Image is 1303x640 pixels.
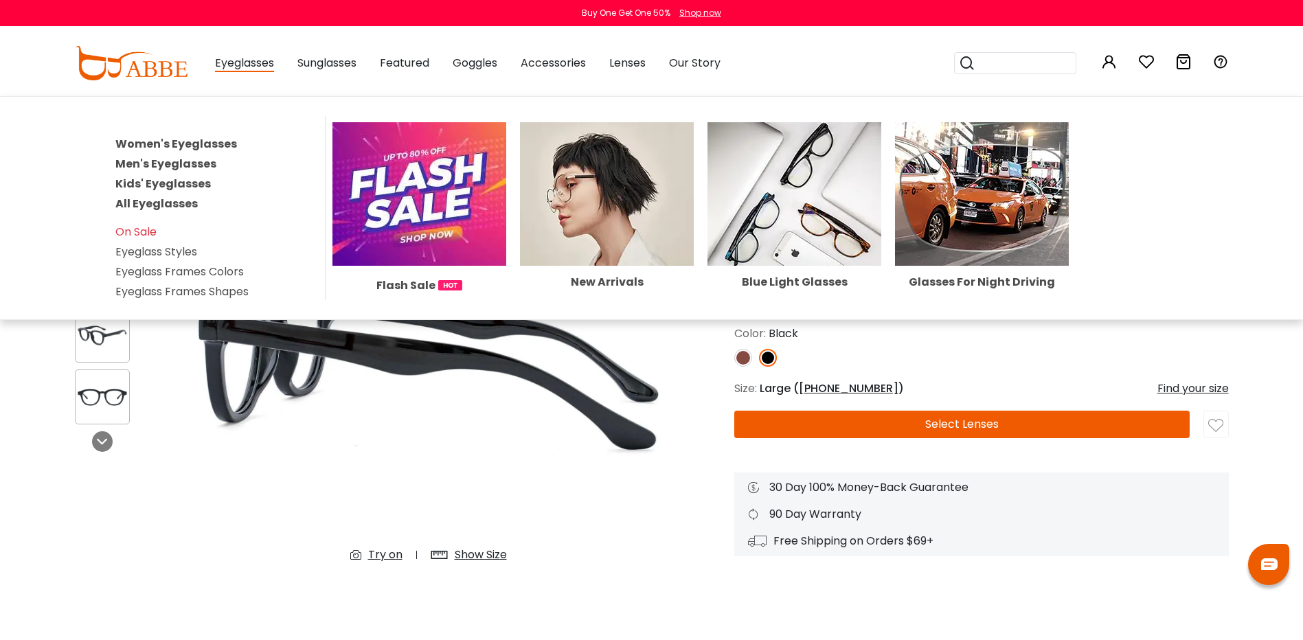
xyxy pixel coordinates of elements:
span: Goggles [453,55,497,71]
span: Featured [380,55,429,71]
img: Glasses For Night Driving [895,122,1069,266]
span: Our Story [669,55,721,71]
a: On Sale [115,224,157,240]
span: Eyeglasses [215,55,274,72]
img: chat [1261,558,1278,570]
div: Try on [368,547,403,563]
a: Kids' Eyeglasses [115,176,211,192]
button: Select Lenses [734,411,1190,438]
a: Blue Light Glasses [707,185,881,288]
img: 1724998894317IetNH.gif [438,280,462,290]
div: New Arrivals [520,277,694,288]
a: Eyeglass Frames Colors [115,264,244,279]
div: Blue Light Glasses [707,277,881,288]
div: Show Size [455,547,507,563]
a: Women's Eyeglasses [115,136,237,152]
span: Accessories [521,55,586,71]
div: Shop now [679,7,721,19]
img: New Arrivals [520,122,694,266]
span: Color: [734,325,766,341]
a: New Arrivals [520,185,694,288]
div: Buy One Get One 50% [582,7,670,19]
a: Glasses For Night Driving [895,185,1069,288]
span: Size: [734,380,757,396]
span: [PHONE_NUMBER] [799,380,898,396]
span: Flash Sale [376,277,435,294]
a: Shop now [672,7,721,19]
span: Sunglasses [297,55,356,71]
img: like [1208,418,1223,433]
img: Dotti Black Acetate Eyeglasses , UniversalBridgeFit Frames from ABBE Glasses [76,322,129,349]
img: Dotti Black Acetate Eyeglasses , UniversalBridgeFit Frames from ABBE Glasses [178,157,679,574]
span: Large ( ) [760,380,904,396]
span: Lenses [609,55,646,71]
a: Men's Eyeglasses [115,156,216,172]
div: 90 Day Warranty [748,506,1215,523]
img: abbeglasses.com [75,46,188,80]
img: Flash Sale [332,122,506,266]
div: 30 Day 100% Money-Back Guarantee [748,479,1215,496]
img: Dotti Black Acetate Eyeglasses , UniversalBridgeFit Frames from ABBE Glasses [76,384,129,411]
a: Eyeglass Styles [115,244,197,260]
div: Find your size [1157,380,1229,397]
a: Flash Sale [332,185,506,294]
a: Eyeglass Frames Shapes [115,284,249,299]
div: Glasses For Night Driving [895,277,1069,288]
img: Blue Light Glasses [707,122,881,266]
a: All Eyeglasses [115,196,198,212]
div: Free Shipping on Orders $69+ [748,533,1215,549]
span: Black [769,325,798,341]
